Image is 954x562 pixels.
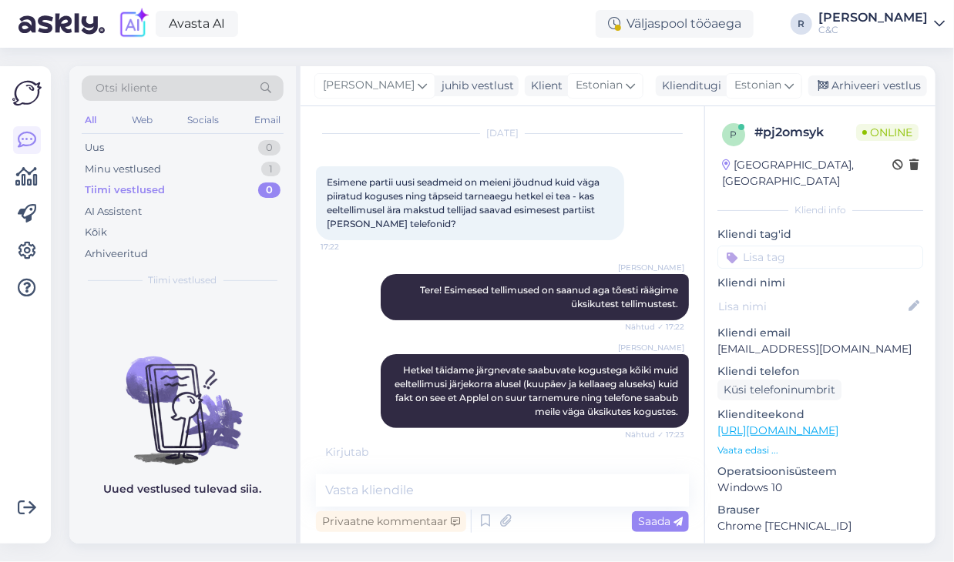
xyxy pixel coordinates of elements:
div: Socials [184,110,222,130]
div: Minu vestlused [85,162,161,177]
div: AI Assistent [85,204,142,219]
span: Hetkel täidame järgnevate saabuvate kogustega kõiki muid eeltellimusi järjekorra alusel (kuupäev ... [395,364,680,417]
div: Kliendi info [717,203,923,217]
span: Tiimi vestlused [149,273,217,287]
div: Kirjutab [316,444,689,460]
a: [PERSON_NAME]C&C [818,12,945,36]
div: [GEOGRAPHIC_DATA], [GEOGRAPHIC_DATA] [722,157,892,189]
span: Nähtud ✓ 17:23 [625,429,684,440]
div: Klienditugi [656,78,721,94]
div: Privaatne kommentaar [316,511,466,532]
span: Estonian [734,77,781,94]
span: Tere! Esimesed tellimused on saanud aga tõesti räägime üksikutest tellimustest. [420,284,680,309]
p: Operatsioonisüsteem [717,463,923,480]
p: [EMAIL_ADDRESS][DOMAIN_NAME] [717,341,923,357]
div: 1 [261,162,280,177]
div: Uus [85,140,104,156]
div: [PERSON_NAME] [818,12,928,24]
div: Email [251,110,284,130]
img: explore-ai [117,8,149,40]
a: Avasta AI [156,11,238,37]
p: Brauser [717,502,923,518]
img: No chats [69,329,296,467]
p: Kliendi email [717,325,923,341]
span: [PERSON_NAME] [618,342,684,353]
div: Arhiveeritud [85,246,148,262]
input: Lisa nimi [718,298,905,315]
p: Windows 10 [717,480,923,496]
span: Estonian [576,77,623,94]
div: # pj2omsyk [754,123,856,142]
div: 0 [258,182,280,198]
p: Klienditeekond [717,406,923,423]
span: Esimene partii uusi seadmeid on meieni jõudnud kuid väga piiratud koguses ning täpseid tarneaegu ... [327,176,602,229]
span: 17:22 [321,241,378,253]
p: Chrome [TECHNICAL_ID] [717,518,923,534]
p: Uued vestlused tulevad siia. [104,481,262,497]
p: Kliendi nimi [717,275,923,291]
div: Web [129,110,156,130]
div: 0 [258,140,280,156]
span: Online [856,124,919,141]
span: . [368,445,371,459]
img: Askly Logo [12,79,42,108]
div: juhib vestlust [435,78,514,94]
span: p [731,129,737,140]
div: Tiimi vestlused [85,182,165,198]
div: Küsi telefoninumbrit [717,380,841,400]
p: Kliendi tag'id [717,226,923,243]
input: Lisa tag [717,246,923,269]
span: Saada [638,514,683,528]
span: Otsi kliente [96,80,157,96]
div: Arhiveeri vestlus [808,75,927,96]
div: [DATE] [316,126,689,140]
span: Nähtud ✓ 17:22 [625,321,684,333]
div: R [791,13,812,35]
p: Kliendi telefon [717,363,923,380]
span: [PERSON_NAME] [323,77,415,94]
div: Kõik [85,225,107,240]
div: C&C [818,24,928,36]
div: Väljaspool tööaega [596,10,754,38]
div: All [82,110,99,130]
span: [PERSON_NAME] [618,262,684,273]
a: [URL][DOMAIN_NAME] [717,423,838,437]
div: Klient [525,78,563,94]
p: Vaata edasi ... [717,443,923,457]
